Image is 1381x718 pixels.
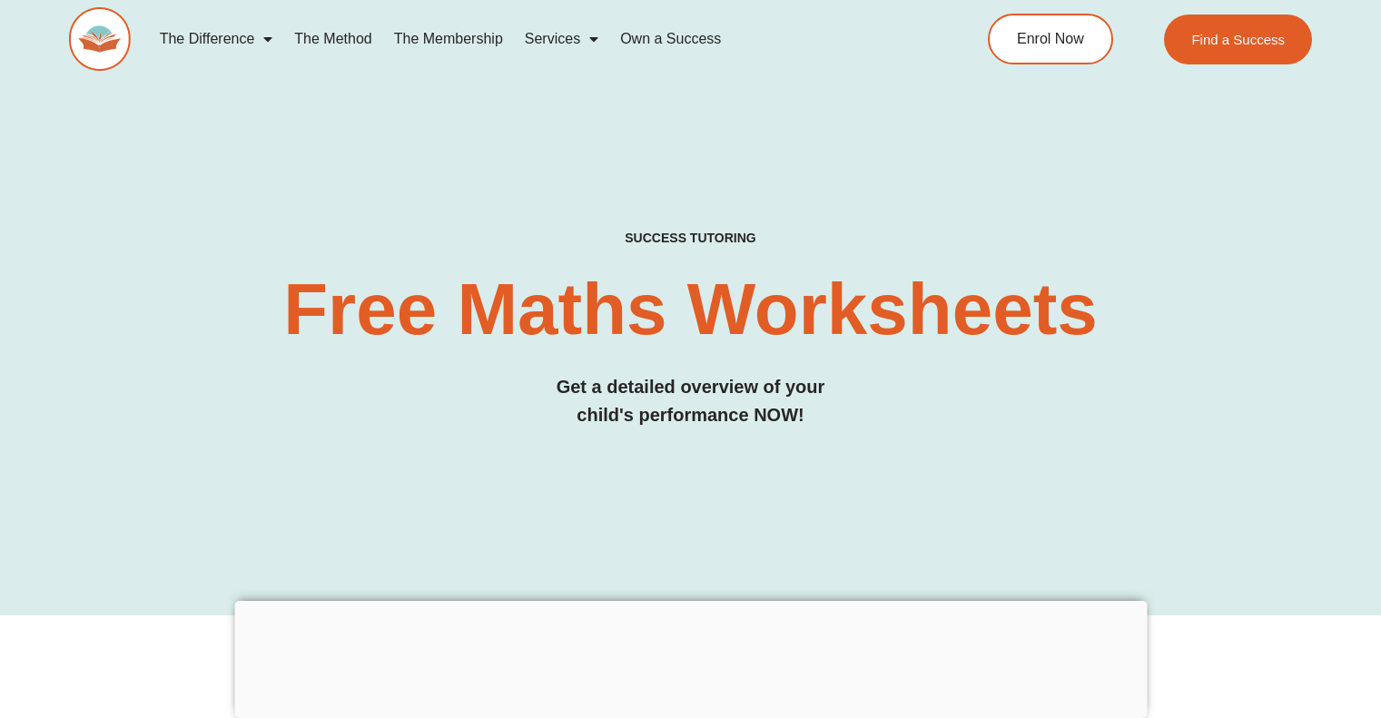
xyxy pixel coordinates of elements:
a: Own a Success [609,18,732,60]
a: The Method [283,18,382,60]
a: The Difference [149,18,284,60]
a: The Membership [383,18,514,60]
nav: Menu [149,18,917,60]
a: Enrol Now [988,14,1113,64]
h4: SUCCESS TUTORING​ [69,231,1312,246]
h2: Free Maths Worksheets​ [69,273,1312,346]
a: Services [514,18,609,60]
span: Enrol Now [1017,32,1084,46]
a: Find a Success [1164,15,1312,64]
iframe: Advertisement [234,601,1147,713]
span: Find a Success [1191,33,1285,46]
h3: Get a detailed overview of your child's performance NOW! [69,373,1312,429]
iframe: Chat Widget [1290,631,1381,718]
